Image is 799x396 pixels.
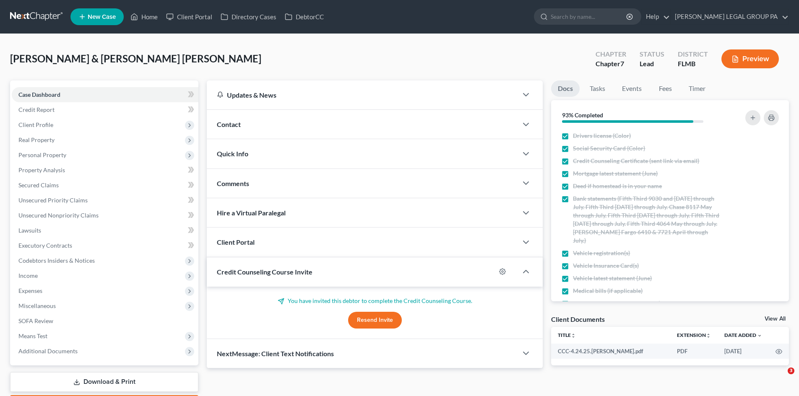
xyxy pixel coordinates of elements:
a: Unsecured Priority Claims [12,193,198,208]
span: Credit Counseling Course Invite [217,268,312,276]
span: Credit Counseling Certificate (sent link via email) [573,157,699,165]
a: Timer [682,80,712,97]
span: Medical bills (if applicable) [573,287,643,295]
a: Property Analysis [12,163,198,178]
i: unfold_more [706,333,711,338]
span: Hire a Virtual Paralegal [217,209,286,217]
div: Chapter [596,59,626,69]
span: 7 [620,60,624,67]
span: Secured Claims [18,181,59,189]
a: Client Portal [162,9,216,24]
span: Drivers license (Color) [573,132,631,140]
p: You have invited this debtor to complete the Credit Counseling Course. [217,297,533,305]
a: Secured Claims [12,178,198,193]
span: Vehicle registration(s) [573,249,630,257]
span: Tax Returns for the prior 2 years (Including 1099 & w-2's Forms. Transcripts are not permitted) [573,299,722,316]
a: View All [765,316,786,322]
span: Vehicle latest statement (June) [573,274,652,282]
div: FLMB [678,59,708,69]
span: Credit Report [18,106,55,113]
input: Search by name... [551,9,627,24]
span: SOFA Review [18,317,53,324]
a: Events [615,80,648,97]
div: Client Documents [551,315,605,324]
span: Executory Contracts [18,242,72,249]
a: Fees [652,80,679,97]
a: Unsecured Nonpriority Claims [12,208,198,223]
button: Resend Invite [348,312,402,329]
i: unfold_more [571,333,576,338]
a: Help [642,9,670,24]
a: Credit Report [12,102,198,117]
span: Mortgage latest statement (June) [573,169,658,178]
div: Lead [640,59,664,69]
td: [DATE] [718,344,769,359]
span: Unsecured Nonpriority Claims [18,212,99,219]
span: Vehicle Insurance Card(s) [573,261,639,270]
span: Case Dashboard [18,91,60,98]
a: Download & Print [10,372,198,392]
a: Tasks [583,80,612,97]
a: Executory Contracts [12,238,198,253]
div: Updates & News [217,91,508,99]
a: Lawsuits [12,223,198,238]
span: Real Property [18,136,55,143]
span: Comments [217,179,249,187]
a: Case Dashboard [12,87,198,102]
a: [PERSON_NAME] LEGAL GROUP PA [671,9,789,24]
a: DebtorCC [281,9,328,24]
span: New Case [88,14,116,20]
span: Expenses [18,287,42,294]
span: Client Portal [217,238,255,246]
span: Miscellaneous [18,302,56,309]
div: Chapter [596,49,626,59]
a: Extensionunfold_more [677,332,711,338]
span: Social Security Card (Color) [573,144,645,153]
strong: 93% Completed [562,111,603,119]
i: expand_more [757,333,762,338]
a: Titleunfold_more [558,332,576,338]
a: Date Added expand_more [724,332,762,338]
iframe: Intercom live chat [770,368,791,388]
span: Additional Documents [18,347,78,355]
span: Client Profile [18,121,53,128]
button: Preview [721,49,779,68]
span: Unsecured Priority Claims [18,197,88,204]
div: Status [640,49,664,59]
span: Contact [217,120,241,128]
a: Directory Cases [216,9,281,24]
td: PDF [670,344,718,359]
span: NextMessage: Client Text Notifications [217,349,334,357]
span: Means Test [18,332,47,339]
span: Personal Property [18,151,66,158]
a: SOFA Review [12,313,198,329]
td: CCC-4.24.25.[PERSON_NAME].pdf [551,344,670,359]
span: 3 [788,368,794,374]
span: Income [18,272,38,279]
a: Docs [551,80,580,97]
span: Codebtors Insiders & Notices [18,257,95,264]
span: Quick Info [217,150,248,158]
span: Property Analysis [18,166,65,173]
span: Bank statements (Fifth Third 9030 and [DATE] through July. Fifth Third [DATE] through July. Chase... [573,194,722,245]
span: Deed if homestead is in your name [573,182,662,190]
span: Lawsuits [18,227,41,234]
div: District [678,49,708,59]
a: Home [126,9,162,24]
span: [PERSON_NAME] & [PERSON_NAME] [PERSON_NAME] [10,52,261,65]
